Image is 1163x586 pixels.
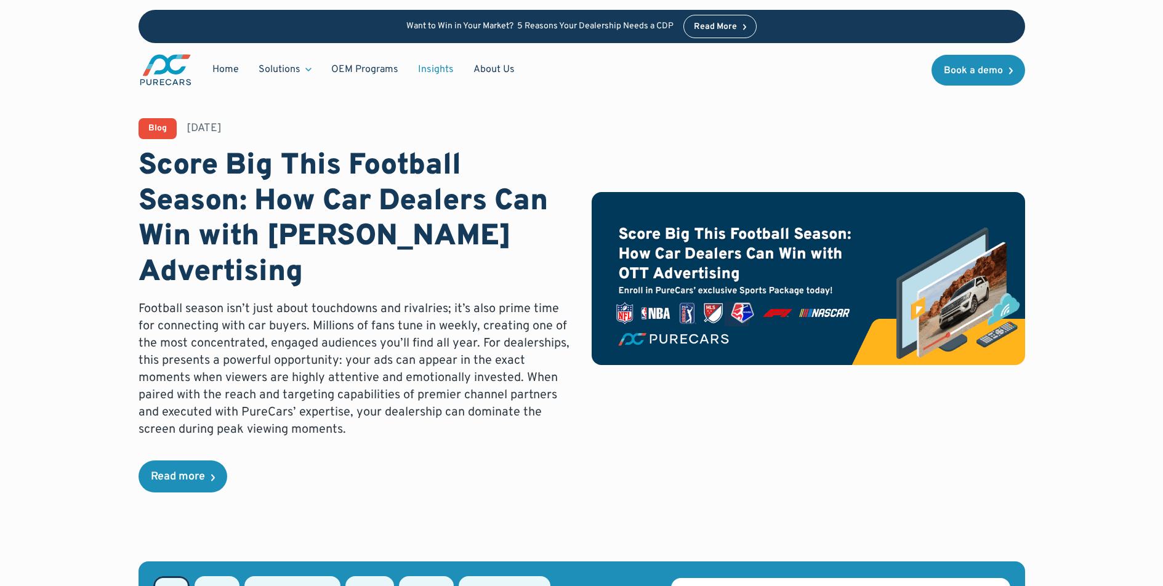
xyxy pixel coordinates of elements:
[139,53,193,87] a: main
[464,58,525,81] a: About Us
[187,121,222,136] div: [DATE]
[259,63,300,76] div: Solutions
[148,124,167,133] div: Blog
[944,66,1003,76] div: Book a demo
[694,23,737,31] div: Read More
[321,58,408,81] a: OEM Programs
[139,460,227,492] a: Read more
[408,58,464,81] a: Insights
[139,149,572,291] h1: Score Big This Football Season: How Car Dealers Can Win with [PERSON_NAME] Advertising
[932,55,1025,86] a: Book a demo
[139,53,193,87] img: purecars logo
[139,300,572,438] p: Football season isn’t just about touchdowns and rivalries; it’s also prime time for connecting wi...
[683,15,757,38] a: Read More
[151,472,205,483] div: Read more
[203,58,249,81] a: Home
[406,22,674,32] p: Want to Win in Your Market? 5 Reasons Your Dealership Needs a CDP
